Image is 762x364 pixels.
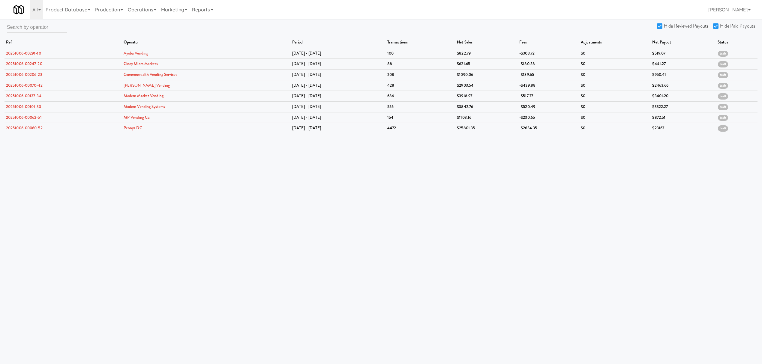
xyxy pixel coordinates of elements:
td: [DATE] - [DATE] [291,123,386,133]
td: [DATE] - [DATE] [291,69,386,80]
th: net payout [651,37,716,48]
a: Commonwealth Vending Services [124,72,177,77]
td: $441.27 [651,59,716,70]
td: 4472 [386,123,456,133]
span: draft [718,61,728,67]
td: $2463.66 [651,80,716,91]
td: $0 [579,112,651,123]
span: draft [718,93,728,100]
span: draft [718,125,728,132]
td: 686 [386,91,456,102]
td: 100 [386,48,456,59]
th: period [291,37,386,48]
td: $822.79 [455,48,518,59]
th: net sales [455,37,518,48]
th: ref [4,37,122,48]
input: Hide Paid Payouts [713,24,720,29]
td: $1103.16 [455,112,518,123]
th: transactions [386,37,456,48]
td: -$139.65 [518,69,579,80]
td: [DATE] - [DATE] [291,48,386,59]
td: $3322.27 [651,101,716,112]
a: MP Vending Co. [124,115,150,120]
td: 555 [386,101,456,112]
img: Micromart [13,4,24,15]
label: Hide Paid Payouts [713,22,755,31]
td: $0 [579,69,651,80]
th: fees [518,37,579,48]
a: 20251006-00070-42 [6,82,43,88]
td: [DATE] - [DATE] [291,80,386,91]
span: draft [718,115,728,121]
a: [PERSON_NAME] Vending [124,82,170,88]
td: $23167 [651,123,716,133]
a: 20251006-00062-51 [6,115,42,120]
td: $3401.20 [651,91,716,102]
a: Modern Vending Systems [124,104,165,109]
input: Search by operator [7,22,67,33]
td: $0 [579,48,651,59]
td: $0 [579,91,651,102]
span: draft [718,72,728,78]
td: 428 [386,80,456,91]
td: $1090.06 [455,69,518,80]
td: $0 [579,101,651,112]
label: Hide Reviewed Payouts [657,22,708,31]
a: Ayoba Vending [124,50,148,56]
td: -$439.88 [518,80,579,91]
th: status [716,37,757,48]
input: Hide Reviewed Payouts [657,24,664,29]
td: $3842.76 [455,101,518,112]
td: $519.07 [651,48,716,59]
td: -$517.77 [518,91,579,102]
a: 20251006-00137-34 [6,93,41,99]
a: 20251006-00247-20 [6,61,42,67]
td: 154 [386,112,456,123]
a: Modern Market Vending [124,93,163,99]
a: Cincy Micro Markets [124,61,158,67]
td: 208 [386,69,456,80]
td: [DATE] - [DATE] [291,101,386,112]
td: -$2634.35 [518,123,579,133]
td: $872.51 [651,112,716,123]
td: 88 [386,59,456,70]
td: $0 [579,123,651,133]
td: $3918.97 [455,91,518,102]
td: -$230.65 [518,112,579,123]
th: operator [122,37,291,48]
span: draft [718,104,728,110]
td: $2903.54 [455,80,518,91]
td: $0 [579,59,651,70]
span: draft [718,83,728,89]
td: [DATE] - [DATE] [291,112,386,123]
a: 20251006-00291-10 [6,50,41,56]
td: -$520.49 [518,101,579,112]
th: adjustments [579,37,651,48]
a: 20251006-00206-23 [6,72,42,77]
td: $621.65 [455,59,518,70]
td: [DATE] - [DATE] [291,59,386,70]
td: -$303.72 [518,48,579,59]
td: $950.41 [651,69,716,80]
a: 20251006-00101-33 [6,104,41,109]
span: draft [718,51,728,57]
td: $25801.35 [455,123,518,133]
td: -$180.38 [518,59,579,70]
td: $0 [579,80,651,91]
a: Pennys DC [124,125,142,131]
a: 20251006-00060-52 [6,125,43,131]
td: [DATE] - [DATE] [291,91,386,102]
